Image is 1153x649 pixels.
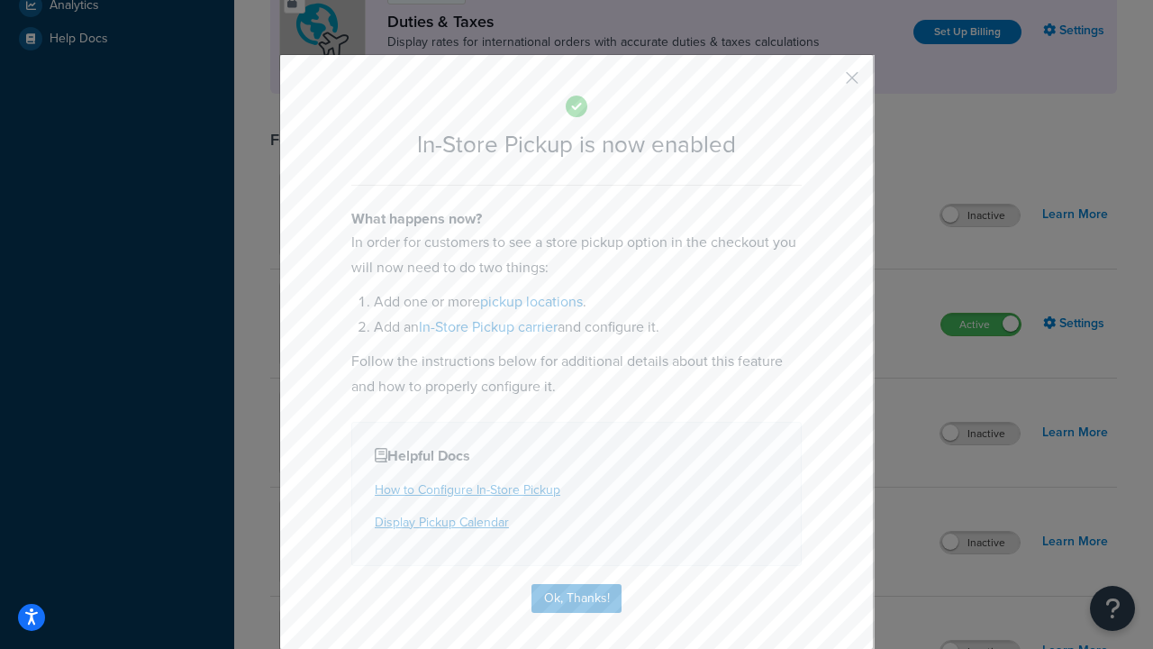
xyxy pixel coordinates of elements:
[375,445,778,467] h4: Helpful Docs
[419,316,558,337] a: In-Store Pickup carrier
[351,208,802,230] h4: What happens now?
[351,230,802,280] p: In order for customers to see a store pickup option in the checkout you will now need to do two t...
[375,513,509,532] a: Display Pickup Calendar
[351,349,802,399] p: Follow the instructions below for additional details about this feature and how to properly confi...
[531,584,622,613] button: Ok, Thanks!
[375,480,560,499] a: How to Configure In-Store Pickup
[480,291,583,312] a: pickup locations
[374,315,802,340] li: Add an and configure it.
[374,289,802,315] li: Add one or more .
[351,132,802,158] h2: In-Store Pickup is now enabled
